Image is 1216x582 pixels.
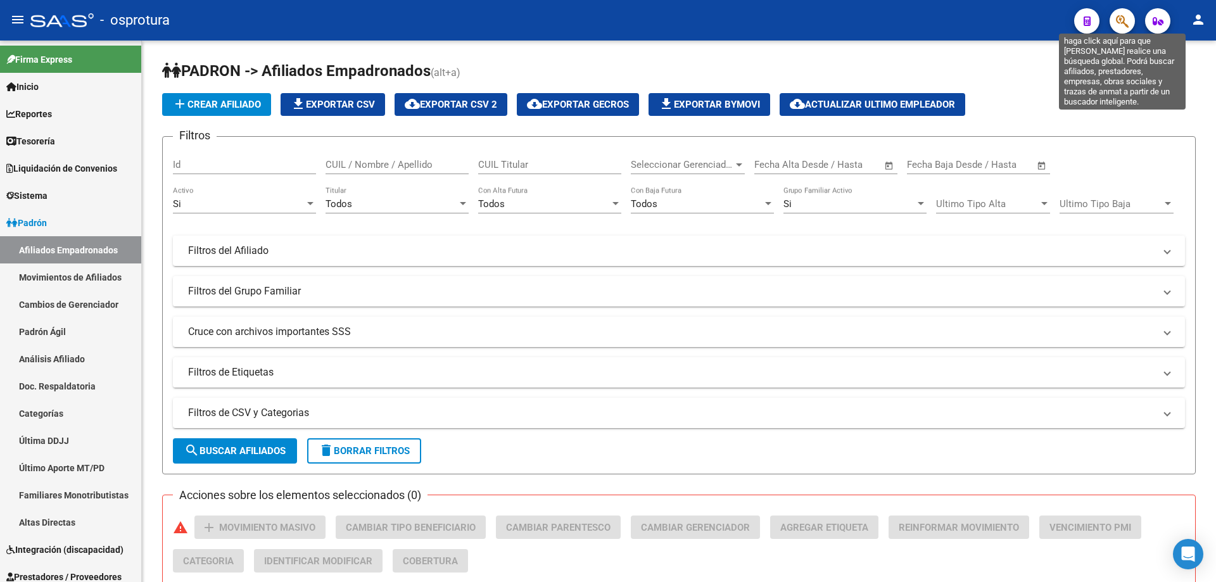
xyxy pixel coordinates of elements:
[254,549,383,573] button: Identificar Modificar
[882,158,897,173] button: Open calendar
[173,438,297,464] button: Buscar Afiliados
[172,99,261,110] span: Crear Afiliado
[319,445,410,457] span: Borrar Filtros
[790,96,805,111] mat-icon: cloud_download
[184,445,286,457] span: Buscar Afiliados
[6,189,47,203] span: Sistema
[1049,522,1131,533] span: Vencimiento PMI
[6,161,117,175] span: Liquidación de Convenios
[281,93,385,116] button: Exportar CSV
[496,516,621,539] button: Cambiar Parentesco
[307,438,421,464] button: Borrar Filtros
[100,6,170,34] span: - osprotura
[173,549,244,573] button: Categoria
[1039,516,1141,539] button: Vencimiento PMI
[188,284,1155,298] mat-panel-title: Filtros del Grupo Familiar
[403,555,458,567] span: Cobertura
[319,443,334,458] mat-icon: delete
[1060,198,1162,210] span: Ultimo Tipo Baja
[889,516,1029,539] button: Reinformar Movimiento
[6,216,47,230] span: Padrón
[659,96,674,111] mat-icon: file_download
[1191,12,1206,27] mat-icon: person
[6,80,39,94] span: Inicio
[188,244,1155,258] mat-panel-title: Filtros del Afiliado
[517,93,639,116] button: Exportar GECROS
[173,276,1185,307] mat-expansion-panel-header: Filtros del Grupo Familiar
[631,198,657,210] span: Todos
[184,443,199,458] mat-icon: search
[527,99,629,110] span: Exportar GECROS
[1173,539,1203,569] div: Open Intercom Messenger
[393,549,468,573] button: Cobertura
[817,159,878,170] input: Fecha fin
[188,406,1155,420] mat-panel-title: Filtros de CSV y Categorias
[395,93,507,116] button: Exportar CSV 2
[6,53,72,66] span: Firma Express
[6,543,123,557] span: Integración (discapacidad)
[346,522,476,533] span: Cambiar Tipo Beneficiario
[970,159,1031,170] input: Fecha fin
[183,555,234,567] span: Categoria
[631,159,733,170] span: Seleccionar Gerenciador
[1035,158,1049,173] button: Open calendar
[907,159,958,170] input: Fecha inicio
[405,99,497,110] span: Exportar CSV 2
[188,365,1155,379] mat-panel-title: Filtros de Etiquetas
[6,107,52,121] span: Reportes
[790,99,955,110] span: Actualizar ultimo Empleador
[219,522,315,533] span: Movimiento Masivo
[649,93,770,116] button: Exportar Bymovi
[162,62,431,80] span: PADRON -> Afiliados Empadronados
[173,127,217,144] h3: Filtros
[173,317,1185,347] mat-expansion-panel-header: Cruce con archivos importantes SSS
[173,486,427,504] h3: Acciones sobre los elementos seleccionados (0)
[431,66,460,79] span: (alt+a)
[936,198,1039,210] span: Ultimo Tipo Alta
[291,99,375,110] span: Exportar CSV
[173,357,1185,388] mat-expansion-panel-header: Filtros de Etiquetas
[780,522,868,533] span: Agregar Etiqueta
[326,198,352,210] span: Todos
[173,520,188,535] mat-icon: warning
[194,516,326,539] button: Movimiento Masivo
[188,325,1155,339] mat-panel-title: Cruce con archivos importantes SSS
[172,96,187,111] mat-icon: add
[6,134,55,148] span: Tesorería
[478,198,505,210] span: Todos
[264,555,372,567] span: Identificar Modificar
[201,520,217,535] mat-icon: add
[780,93,965,116] button: Actualizar ultimo Empleador
[173,398,1185,428] mat-expansion-panel-header: Filtros de CSV y Categorias
[754,159,806,170] input: Fecha inicio
[405,96,420,111] mat-icon: cloud_download
[659,99,760,110] span: Exportar Bymovi
[291,96,306,111] mat-icon: file_download
[641,522,750,533] span: Cambiar Gerenciador
[336,516,486,539] button: Cambiar Tipo Beneficiario
[173,236,1185,266] mat-expansion-panel-header: Filtros del Afiliado
[783,198,792,210] span: Si
[10,12,25,27] mat-icon: menu
[527,96,542,111] mat-icon: cloud_download
[770,516,878,539] button: Agregar Etiqueta
[899,522,1019,533] span: Reinformar Movimiento
[162,93,271,116] button: Crear Afiliado
[173,198,181,210] span: Si
[631,516,760,539] button: Cambiar Gerenciador
[506,522,611,533] span: Cambiar Parentesco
